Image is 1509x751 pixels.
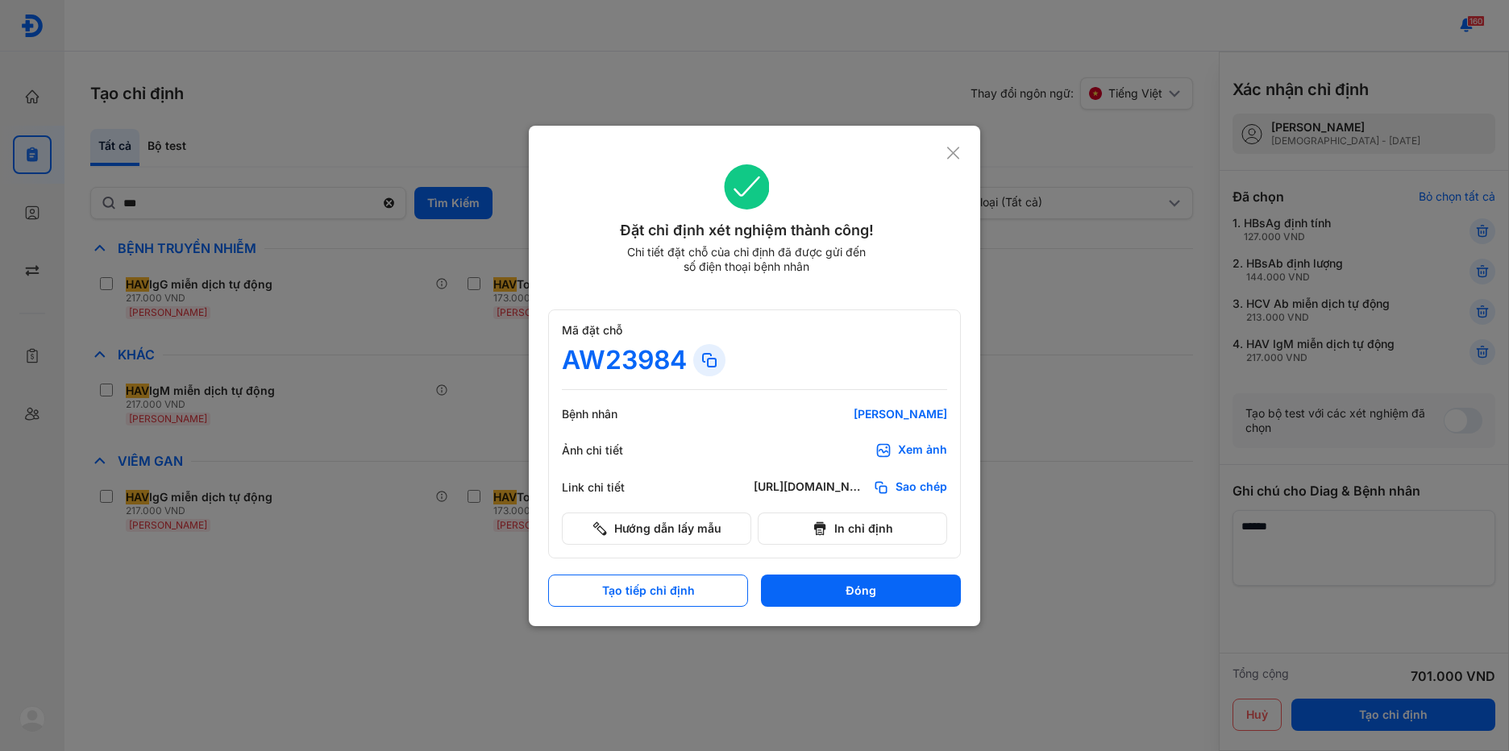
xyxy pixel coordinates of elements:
div: [URL][DOMAIN_NAME] [754,479,867,496]
div: AW23984 [562,344,687,376]
div: Đặt chỉ định xét nghiệm thành công! [548,219,946,242]
div: Bệnh nhân [562,407,659,421]
div: Xem ảnh [898,442,947,458]
div: Mã đặt chỗ [562,323,947,338]
span: Sao chép [896,479,947,496]
button: Hướng dẫn lấy mẫu [562,512,751,545]
div: Link chi tiết [562,480,659,495]
div: Ảnh chi tiết [562,443,659,458]
button: Đóng [761,575,961,607]
button: Tạo tiếp chỉ định [548,575,748,607]
div: Chi tiết đặt chỗ của chỉ định đã được gửi đến số điện thoại bệnh nhân [620,245,873,274]
div: [PERSON_NAME] [754,407,947,421]
button: In chỉ định [758,512,947,545]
